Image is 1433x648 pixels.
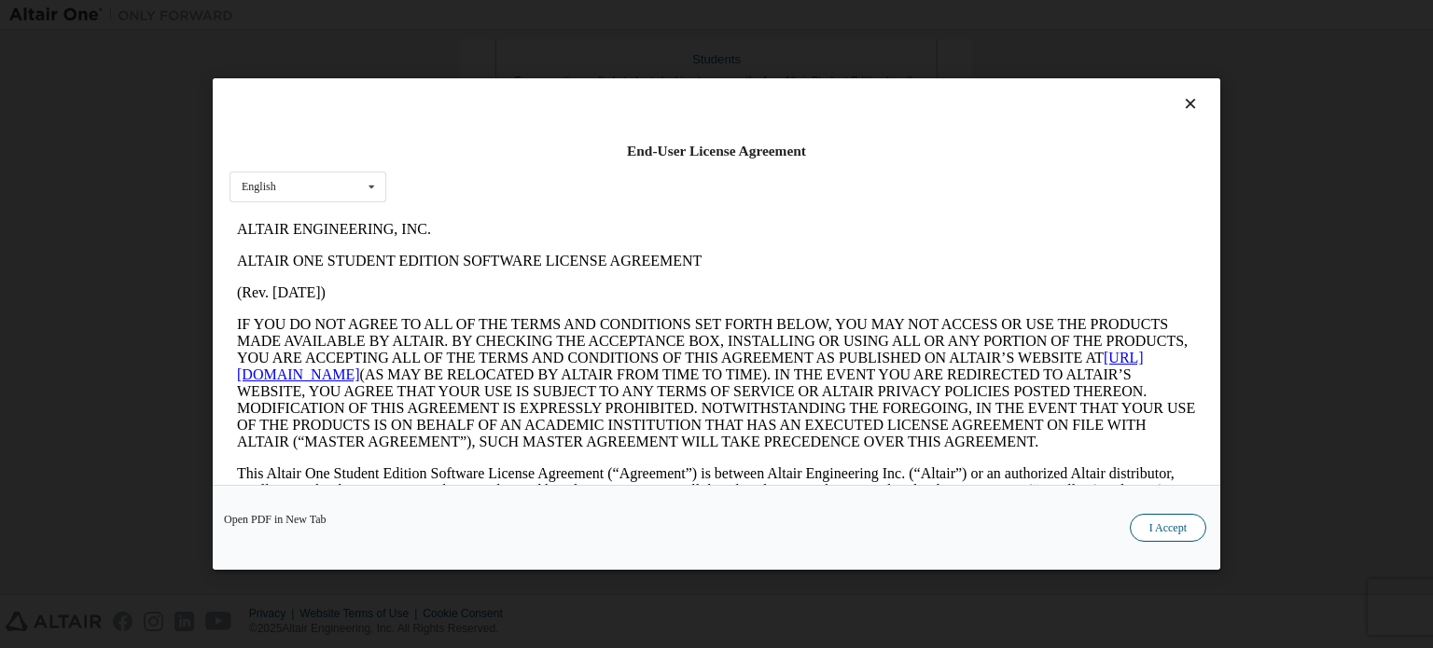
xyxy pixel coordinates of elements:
[242,181,276,192] div: English
[7,136,914,169] a: [URL][DOMAIN_NAME]
[7,252,967,319] p: This Altair One Student Edition Software License Agreement (“Agreement”) is between Altair Engine...
[230,142,1203,160] div: End-User License Agreement
[7,71,967,88] p: (Rev. [DATE])
[7,103,967,237] p: IF YOU DO NOT AGREE TO ALL OF THE TERMS AND CONDITIONS SET FORTH BELOW, YOU MAY NOT ACCESS OR USE...
[224,514,327,525] a: Open PDF in New Tab
[1130,514,1206,542] button: I Accept
[7,7,967,24] p: ALTAIR ENGINEERING, INC.
[7,39,967,56] p: ALTAIR ONE STUDENT EDITION SOFTWARE LICENSE AGREEMENT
